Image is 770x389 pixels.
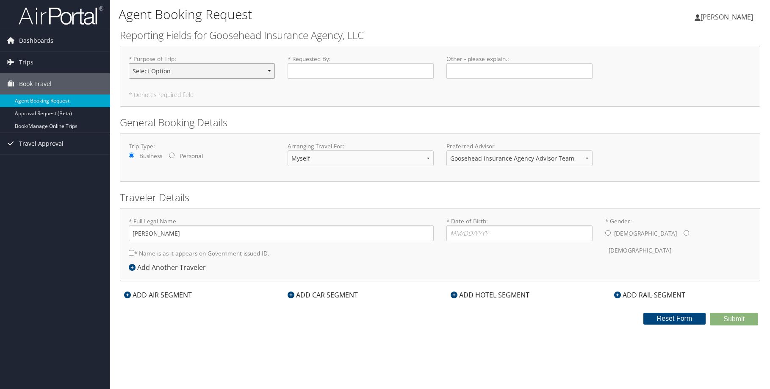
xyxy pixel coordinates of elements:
[610,290,690,300] div: ADD RAIL SEGMENT
[129,262,210,272] div: Add Another Traveler
[283,290,362,300] div: ADD CAR SEGMENT
[695,4,762,30] a: [PERSON_NAME]
[643,313,706,325] button: Reset Form
[19,133,64,154] span: Travel Approval
[446,55,593,79] label: Other - please explain. :
[605,217,751,259] label: * Gender:
[120,115,760,130] h2: General Booking Details
[684,230,689,236] input: * Gender:[DEMOGRAPHIC_DATA][DEMOGRAPHIC_DATA]
[446,142,593,150] label: Preferred Advisor
[446,290,534,300] div: ADD HOTEL SEGMENT
[701,12,753,22] span: [PERSON_NAME]
[605,230,611,236] input: * Gender:[DEMOGRAPHIC_DATA][DEMOGRAPHIC_DATA]
[288,142,434,150] label: Arranging Travel For:
[119,6,547,23] h1: Agent Booking Request
[129,92,751,98] h5: * Denotes required field
[129,142,275,150] label: Trip Type:
[129,250,134,256] input: * Name is as it appears on Government issued ID.
[609,242,671,258] label: [DEMOGRAPHIC_DATA]
[129,217,434,241] label: * Full Legal Name
[288,55,434,79] label: * Requested By :
[614,225,677,242] label: [DEMOGRAPHIC_DATA]
[446,225,593,241] input: * Date of Birth:
[19,30,53,51] span: Dashboards
[129,225,434,241] input: * Full Legal Name
[120,28,760,42] h2: Reporting Fields for Goosehead Insurance Agency, LLC
[446,63,593,79] input: Other - please explain.:
[710,313,758,325] button: Submit
[446,217,593,241] label: * Date of Birth:
[129,63,275,79] select: * Purpose of Trip:
[19,6,103,25] img: airportal-logo.png
[19,73,52,94] span: Book Travel
[129,55,275,86] label: * Purpose of Trip :
[288,63,434,79] input: * Requested By:
[139,152,162,160] label: Business
[19,52,33,73] span: Trips
[129,245,269,261] label: * Name is as it appears on Government issued ID.
[120,190,760,205] h2: Traveler Details
[120,290,196,300] div: ADD AIR SEGMENT
[180,152,203,160] label: Personal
